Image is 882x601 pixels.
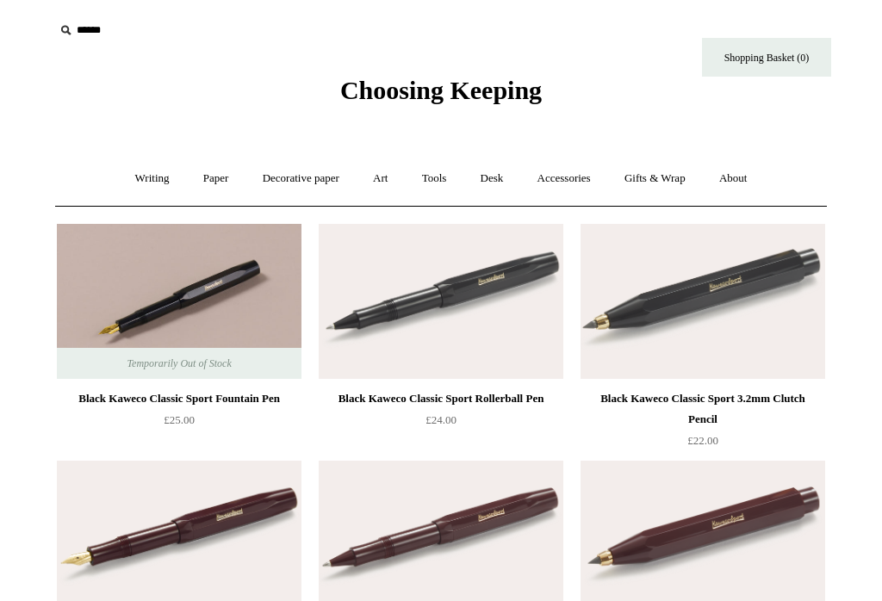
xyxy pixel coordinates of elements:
[581,224,825,379] a: Black Kaweco Classic Sport 3.2mm Clutch Pencil Black Kaweco Classic Sport 3.2mm Clutch Pencil
[61,388,297,409] div: Black Kaweco Classic Sport Fountain Pen
[57,224,301,379] img: Black Kaweco Classic Sport Fountain Pen
[585,388,821,430] div: Black Kaweco Classic Sport 3.2mm Clutch Pencil
[609,156,701,201] a: Gifts & Wrap
[319,388,563,459] a: Black Kaweco Classic Sport Rollerball Pen £24.00
[407,156,463,201] a: Tools
[120,156,185,201] a: Writing
[57,224,301,379] a: Black Kaweco Classic Sport Fountain Pen Black Kaweco Classic Sport Fountain Pen Temporarily Out o...
[340,90,542,102] a: Choosing Keeping
[109,348,248,379] span: Temporarily Out of Stock
[164,413,195,426] span: £25.00
[704,156,763,201] a: About
[340,76,542,104] span: Choosing Keeping
[319,224,563,379] a: Black Kaweco Classic Sport Rollerball Pen Black Kaweco Classic Sport Rollerball Pen
[319,224,563,379] img: Black Kaweco Classic Sport Rollerball Pen
[522,156,606,201] a: Accessories
[581,224,825,379] img: Black Kaweco Classic Sport 3.2mm Clutch Pencil
[357,156,403,201] a: Art
[702,38,831,77] a: Shopping Basket (0)
[687,434,718,447] span: £22.00
[465,156,519,201] a: Desk
[188,156,245,201] a: Paper
[581,388,825,459] a: Black Kaweco Classic Sport 3.2mm Clutch Pencil £22.00
[247,156,355,201] a: Decorative paper
[425,413,457,426] span: £24.00
[323,388,559,409] div: Black Kaweco Classic Sport Rollerball Pen
[57,388,301,459] a: Black Kaweco Classic Sport Fountain Pen £25.00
